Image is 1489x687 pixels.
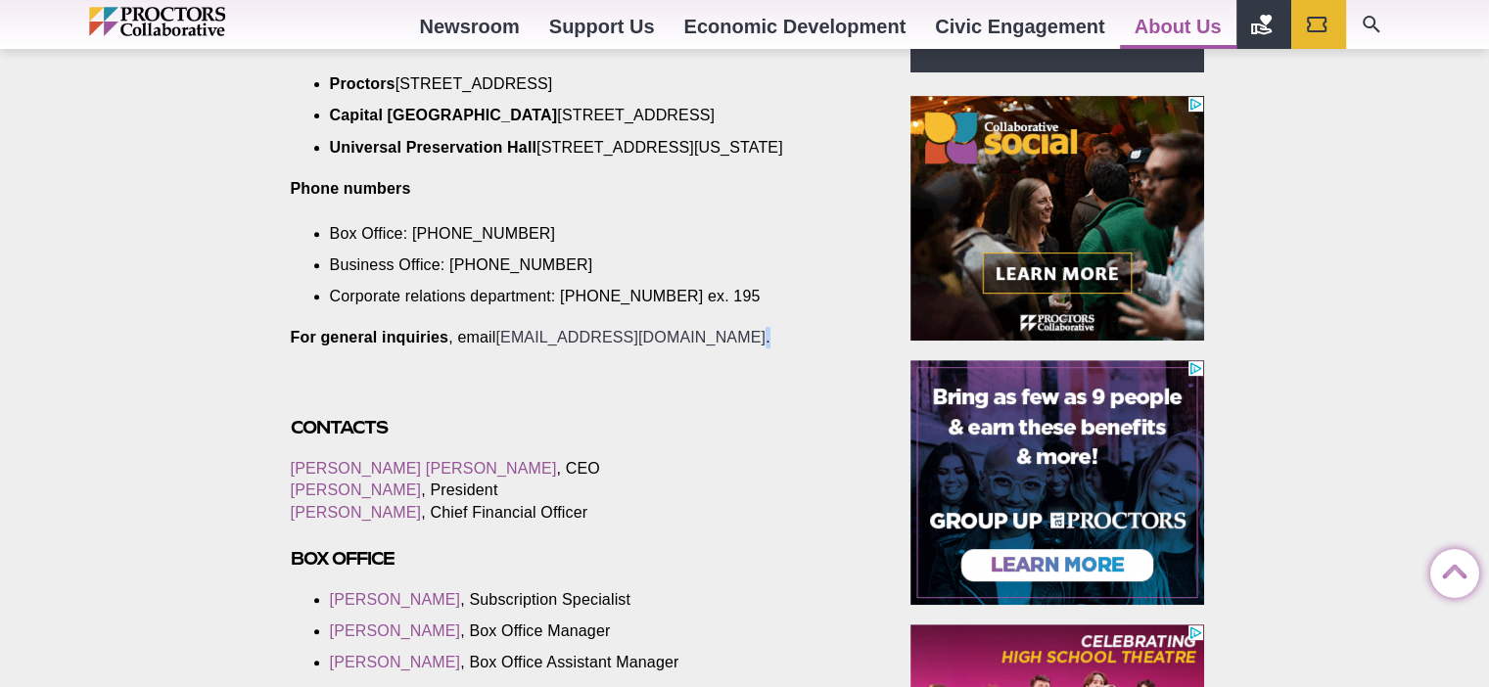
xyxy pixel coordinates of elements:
[330,620,837,642] li: , Box Office Manager
[330,652,837,673] li: , Box Office Assistant Manager
[330,622,461,639] a: [PERSON_NAME]
[495,329,766,345] a: [EMAIL_ADDRESS][DOMAIN_NAME]
[291,458,866,523] p: , CEO , President , Chief Financial Officer
[330,591,461,608] a: [PERSON_NAME]
[330,286,837,307] li: Corporate relations department: [PHONE_NUMBER] ex. 195
[291,329,449,345] strong: For general inquiries
[291,416,866,438] h3: Contacts
[910,360,1204,605] iframe: Advertisement
[330,589,837,611] li: , Subscription Specialist
[291,481,422,498] a: [PERSON_NAME]
[291,180,411,197] b: Phone numbers
[330,73,837,95] li: [STREET_ADDRESS]
[330,254,837,276] li: Business Office: [PHONE_NUMBER]
[291,460,557,477] a: [PERSON_NAME] [PERSON_NAME]
[291,504,422,521] a: [PERSON_NAME]
[330,654,461,670] a: [PERSON_NAME]
[291,327,866,348] p: , email .
[89,7,309,36] img: Proctors logo
[330,223,837,245] li: Box Office: [PHONE_NUMBER]
[330,139,537,156] strong: Universal Preservation Hall
[1430,550,1469,589] a: Back to Top
[330,105,837,126] li: [STREET_ADDRESS]
[910,96,1204,341] iframe: Advertisement
[330,137,837,159] li: [STREET_ADDRESS][US_STATE]
[291,547,866,570] h3: Box Office
[330,75,396,92] strong: Proctors
[330,107,558,123] strong: Capital [GEOGRAPHIC_DATA]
